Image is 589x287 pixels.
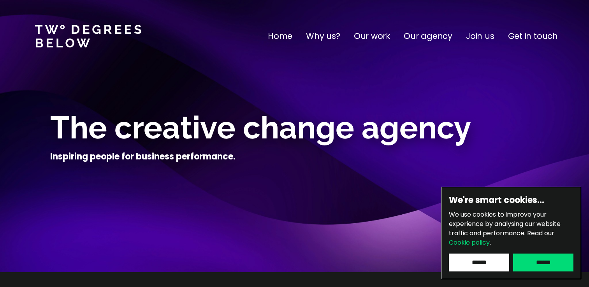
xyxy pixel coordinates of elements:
[50,109,471,146] span: The creative change agency
[50,151,236,163] h4: Inspiring people for business performance.
[354,30,390,42] a: Our work
[306,30,340,42] a: Why us?
[449,229,554,247] span: Read our .
[449,210,573,247] p: We use cookies to improve your experience by analysing our website traffic and performance.
[508,30,558,42] a: Get in touch
[449,238,490,247] a: Cookie policy
[449,194,573,206] h6: We're smart cookies…
[404,30,452,42] a: Our agency
[466,30,494,42] a: Join us
[268,30,292,42] a: Home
